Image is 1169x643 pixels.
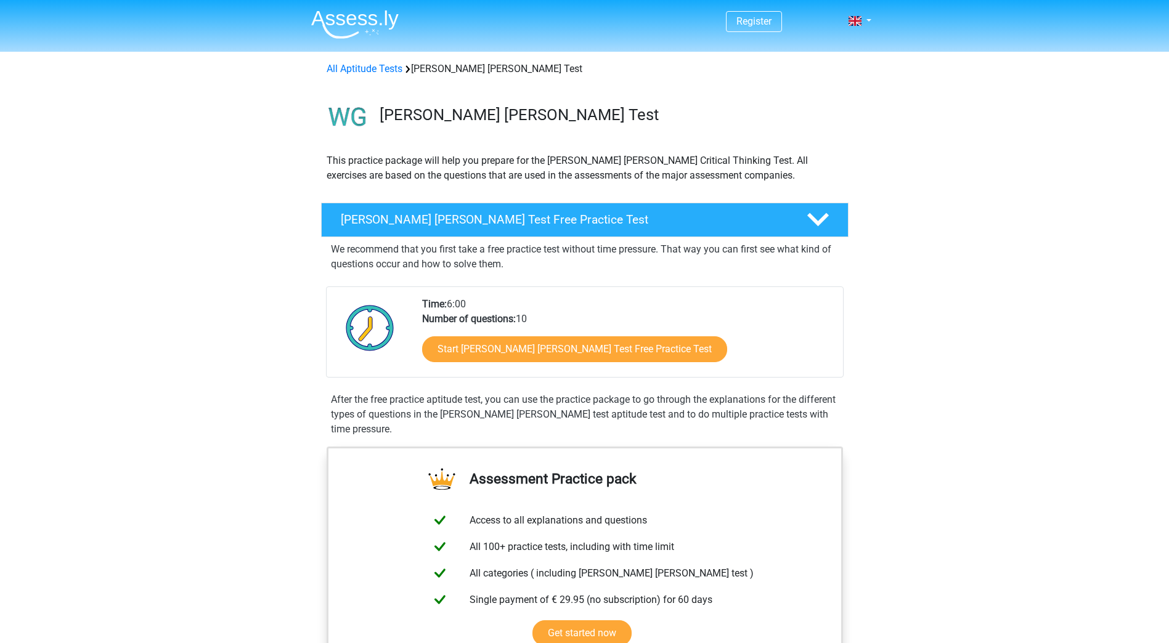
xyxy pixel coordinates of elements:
[327,153,843,183] p: This practice package will help you prepare for the [PERSON_NAME] [PERSON_NAME] Critical Thinking...
[736,15,772,27] a: Register
[327,63,402,75] a: All Aptitude Tests
[422,298,447,310] b: Time:
[322,91,374,144] img: watson glaser test
[339,297,401,358] img: Clock
[341,212,787,227] h4: [PERSON_NAME] [PERSON_NAME] Test Free Practice Test
[413,297,842,377] div: 6:00 10
[380,105,839,124] h3: [PERSON_NAME] [PERSON_NAME] Test
[322,62,848,76] div: [PERSON_NAME] [PERSON_NAME] Test
[422,336,727,362] a: Start [PERSON_NAME] [PERSON_NAME] Test Free Practice Test
[422,313,516,325] b: Number of questions:
[311,10,399,39] img: Assessly
[326,392,844,437] div: After the free practice aptitude test, you can use the practice package to go through the explana...
[316,203,853,237] a: [PERSON_NAME] [PERSON_NAME] Test Free Practice Test
[331,242,839,272] p: We recommend that you first take a free practice test without time pressure. That way you can fir...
